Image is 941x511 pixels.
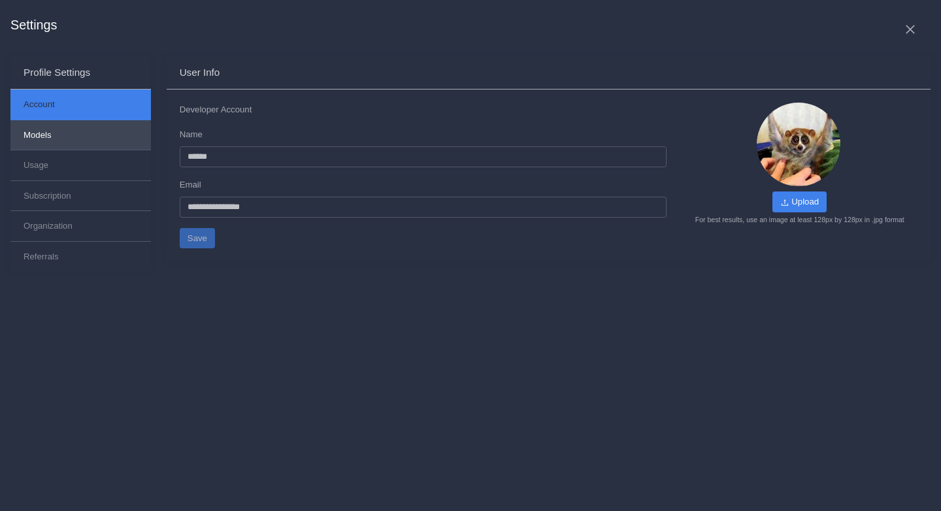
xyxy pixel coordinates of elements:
[695,216,904,223] small: For best results, use an image at least 128px by 128px in .jpg format
[10,242,151,271] button: Referrals
[10,211,151,241] button: Organization
[10,18,57,33] h1: Settings
[772,191,827,212] button: Upload
[180,178,201,191] label: Email
[10,120,151,150] button: Models
[10,150,151,180] button: Usage
[24,67,138,78] div: Profile Settings
[180,127,203,141] label: Name
[10,181,151,211] button: Subscription
[180,67,917,78] div: User Info
[180,103,667,116] p: Developer Account
[10,90,151,120] button: Account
